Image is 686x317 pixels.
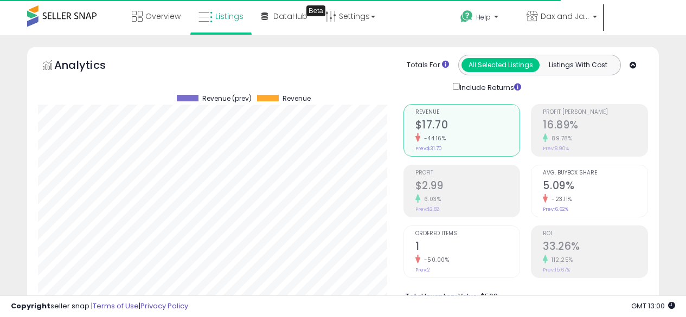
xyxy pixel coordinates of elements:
h2: $2.99 [415,179,520,194]
a: Help [452,2,517,35]
small: Prev: $2.82 [415,206,439,212]
span: Dax and Jade Co. [541,11,589,22]
span: Help [476,12,491,22]
span: DataHub [273,11,307,22]
div: Include Returns [445,81,534,93]
span: ROI [543,231,647,237]
small: Prev: 2 [415,267,430,273]
small: -44.16% [420,134,446,143]
div: Totals For [407,60,449,70]
i: Get Help [460,10,473,23]
span: Revenue [415,109,520,115]
div: Tooltip anchor [306,5,325,16]
small: 89.78% [548,134,572,143]
small: 112.25% [548,256,573,264]
h2: 33.26% [543,240,647,255]
a: Privacy Policy [140,301,188,311]
span: Ordered Items [415,231,520,237]
small: Prev: $31.70 [415,145,442,152]
h2: $17.70 [415,119,520,133]
span: Revenue [283,95,311,102]
h5: Analytics [54,57,127,75]
button: All Selected Listings [461,58,540,72]
button: Listings With Cost [539,58,617,72]
h2: 1 [415,240,520,255]
h2: 16.89% [543,119,647,133]
span: Revenue (prev) [202,95,252,102]
small: 6.03% [420,195,441,203]
small: -23.11% [548,195,572,203]
span: Profit [415,170,520,176]
small: -50.00% [420,256,450,264]
small: Prev: 8.90% [543,145,569,152]
a: Terms of Use [93,301,139,311]
small: Prev: 6.62% [543,206,568,212]
span: Avg. Buybox Share [543,170,647,176]
small: Prev: 15.67% [543,267,570,273]
span: 2025-09-12 13:00 GMT [631,301,675,311]
span: Listings [215,11,243,22]
h2: 5.09% [543,179,647,194]
span: Overview [145,11,181,22]
div: seller snap | | [11,301,188,312]
span: Profit [PERSON_NAME] [543,109,647,115]
strong: Copyright [11,301,50,311]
